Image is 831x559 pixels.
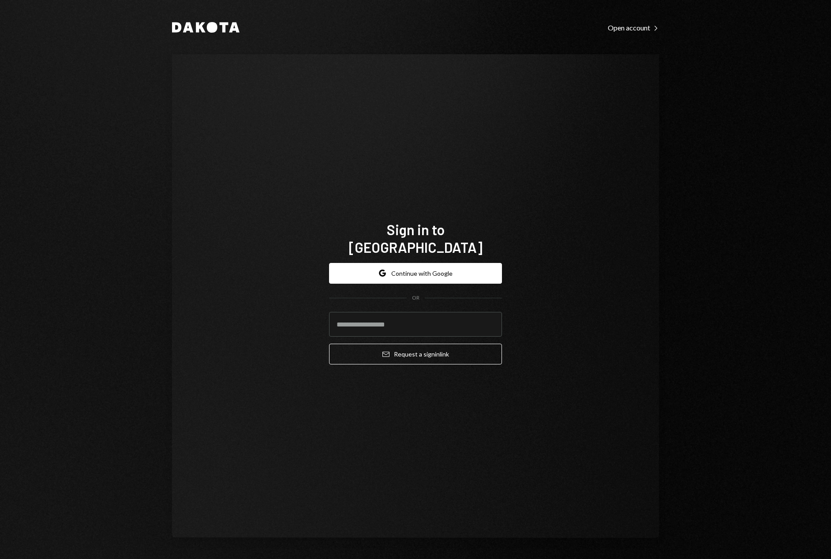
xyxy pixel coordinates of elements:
[329,263,502,284] button: Continue with Google
[329,221,502,256] h1: Sign in to [GEOGRAPHIC_DATA]
[412,294,419,302] div: OR
[329,344,502,364] button: Request a signinlink
[608,23,659,32] a: Open account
